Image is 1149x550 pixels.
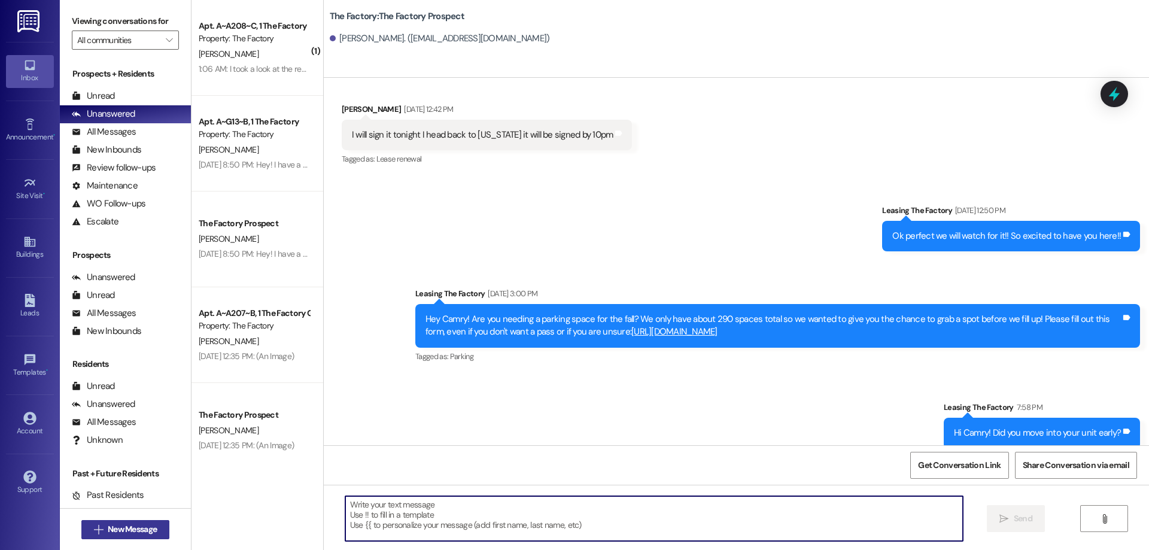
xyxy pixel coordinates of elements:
div: Unanswered [72,398,135,411]
div: Apt. A~G13~B, 1 The Factory [199,116,309,128]
div: Residents [60,358,191,370]
div: All Messages [72,126,136,138]
div: Tagged as: [342,150,633,168]
div: [DATE] 8:50 PM: Hey! I have a question, according to the email sent out [DATE], move out inspecti... [199,159,1008,170]
a: [URL][DOMAIN_NAME] [631,326,718,338]
span: • [43,190,45,198]
a: Site Visit • [6,173,54,205]
div: Apt. A~A208~C, 1 The Factory [199,20,309,32]
div: All Messages [72,307,136,320]
span: Share Conversation via email [1023,459,1129,472]
div: 7:58 PM [1014,401,1042,414]
span: [PERSON_NAME] [199,144,259,155]
a: Templates • [6,350,54,382]
div: The Factory Prospect [199,217,309,230]
i:  [1100,514,1109,524]
span: • [53,131,55,139]
div: [DATE] 12:50 PM [952,204,1005,217]
div: New Inbounds [72,144,141,156]
div: Past + Future Residents [60,467,191,480]
span: [PERSON_NAME] [199,425,259,436]
div: Unread [72,380,115,393]
span: New Message [108,523,157,536]
div: [DATE] 8:50 PM: Hey! I have a question, according to the email sent out [DATE], move out inspecti... [199,248,1008,259]
a: Leads [6,290,54,323]
div: New Inbounds [72,325,141,338]
span: Parking [450,351,473,361]
button: Send [987,505,1045,532]
div: Apt. A~A207~B, 1 The Factory Guarantors [199,307,309,320]
div: The Factory Prospect [199,409,309,421]
div: Leasing The Factory [882,204,1140,221]
div: Unread [72,90,115,102]
div: [DATE] 12:35 PM: (An Image) [199,351,294,361]
div: Hey Camry! Are you needing a parking space for the fall? We only have about 290 spaces total so w... [425,313,1121,339]
div: [PERSON_NAME]. ([EMAIL_ADDRESS][DOMAIN_NAME]) [330,32,550,45]
div: Maintenance [72,180,138,192]
div: Unanswered [72,271,135,284]
span: Get Conversation Link [918,459,1001,472]
div: Unanswered [72,108,135,120]
div: Leasing The Factory [944,401,1140,418]
div: Ok perfect we will watch for it!! So excited to have you here!! [892,230,1121,242]
div: [DATE] 3:00 PM [485,287,537,300]
span: [PERSON_NAME] [199,48,259,59]
div: Review follow-ups [72,162,156,174]
span: • [46,366,48,375]
div: [PERSON_NAME] [342,103,633,120]
input: All communities [77,31,160,50]
div: Escalate [72,215,118,228]
div: 1:06 AM: I took a look at the resident portal app and it didint say I had any pending actions for... [199,63,706,74]
div: Past Residents [72,489,144,502]
div: Property: The Factory [199,32,309,45]
div: Property: The Factory [199,320,309,332]
i:  [94,525,103,534]
div: Hi Camry! Did you move into your unit early? [954,427,1121,439]
div: Prospects + Residents [60,68,191,80]
label: Viewing conversations for [72,12,179,31]
b: The Factory: The Factory Prospect [330,10,464,23]
span: [PERSON_NAME] [199,233,259,244]
div: Leasing The Factory [415,287,1140,304]
a: Support [6,467,54,499]
a: Account [6,408,54,440]
div: Prospects [60,249,191,262]
div: WO Follow-ups [72,197,145,210]
span: [PERSON_NAME] [199,336,259,347]
span: Lease renewal [376,154,422,164]
span: Send [1014,512,1032,525]
button: Share Conversation via email [1015,452,1137,479]
div: All Messages [72,416,136,429]
div: [DATE] 12:35 PM: (An Image) [199,440,294,451]
button: New Message [81,520,170,539]
div: [DATE] 12:42 PM [401,103,453,116]
div: Unread [72,289,115,302]
div: Property: The Factory [199,128,309,141]
i:  [999,514,1008,524]
a: Inbox [6,55,54,87]
div: I will sign it tonight I head back to [US_STATE] it will be signed by 10pm [352,129,613,141]
button: Get Conversation Link [910,452,1008,479]
div: Unknown [72,434,123,446]
img: ResiDesk Logo [17,10,42,32]
i:  [166,35,172,45]
div: Tagged as: [415,348,1140,365]
a: Buildings [6,232,54,264]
